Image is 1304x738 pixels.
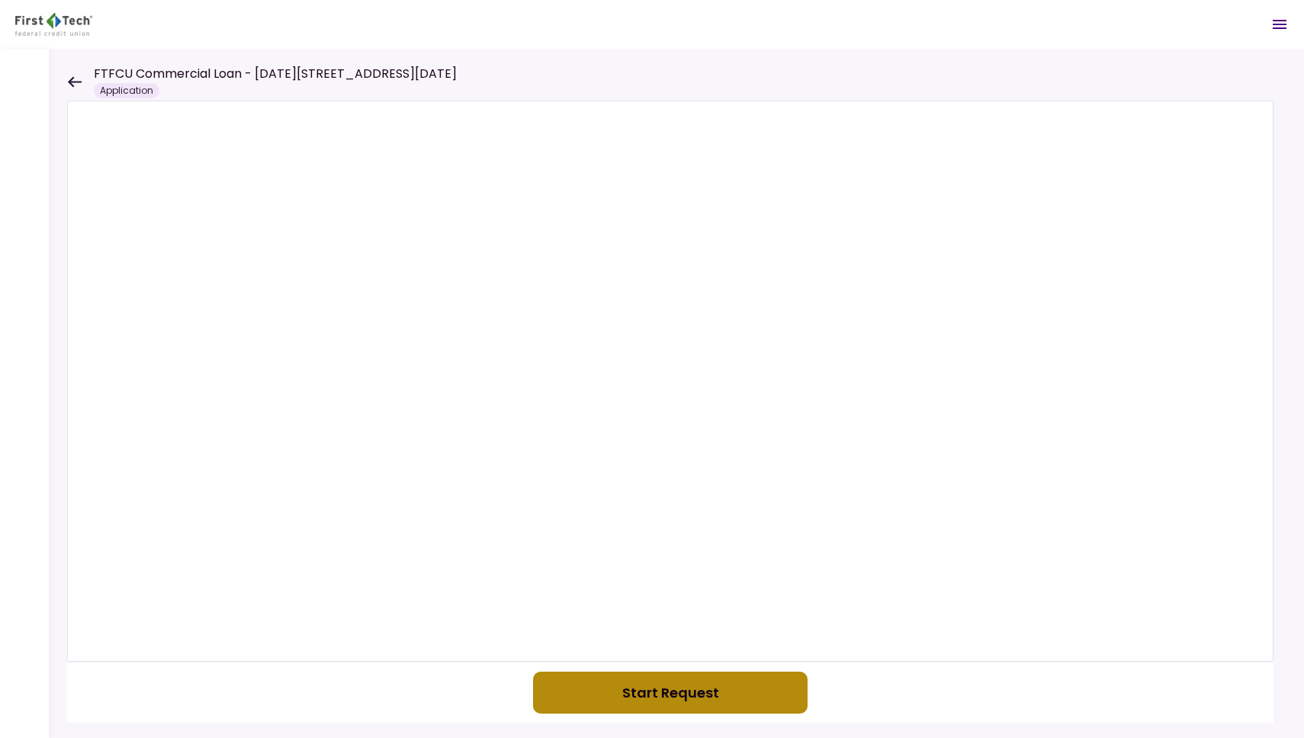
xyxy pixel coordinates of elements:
[1261,6,1298,43] button: Open menu
[67,101,1273,662] iframe: Welcome
[533,672,808,714] button: Start Request
[94,65,457,83] h1: FTFCU Commercial Loan - [DATE][STREET_ADDRESS][DATE]
[15,13,92,36] img: Partner icon
[94,83,159,98] div: Application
